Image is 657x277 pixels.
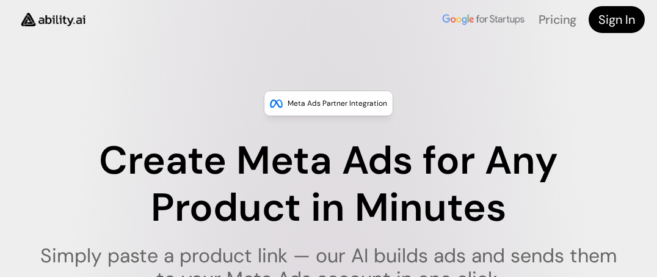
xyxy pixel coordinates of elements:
[539,12,576,28] a: Pricing
[598,11,635,28] h4: Sign In
[38,138,619,232] h1: Create Meta Ads for Any Product in Minutes
[288,97,387,109] p: Meta Ads Partner Integration
[589,6,645,33] a: Sign In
